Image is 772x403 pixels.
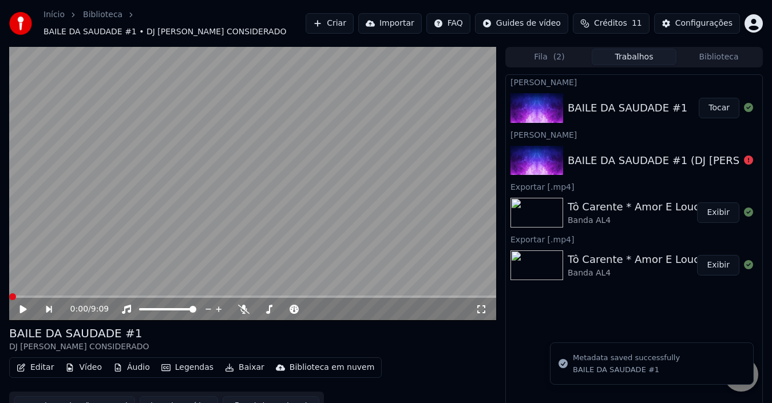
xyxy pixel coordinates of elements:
img: youka [9,12,32,35]
button: Importar [358,13,422,34]
button: Baixar [220,360,269,376]
span: 11 [632,18,642,29]
button: Guides de vídeo [475,13,568,34]
button: Legendas [157,360,218,376]
button: Editar [12,360,58,376]
button: Créditos11 [573,13,650,34]
div: BAILE DA SAUDADE #1 [573,365,680,375]
span: BAILE DA SAUDADE #1 • DJ [PERSON_NAME] CONSIDERADO [43,26,286,38]
button: Tocar [699,98,739,118]
div: BAILE DA SAUDADE #1 [568,100,687,116]
button: FAQ [426,13,470,34]
div: Exportar [.mp4] [506,232,762,246]
span: ( 2 ) [553,51,565,63]
button: Exibir [697,202,739,223]
button: Vídeo [61,360,106,376]
div: Biblioteca em nuvem [290,362,375,373]
span: Créditos [594,18,627,29]
a: Início [43,9,65,21]
span: 0:00 [70,304,88,315]
button: Biblioteca [676,49,761,65]
button: Fila [507,49,592,65]
div: Configurações [675,18,733,29]
nav: breadcrumb [43,9,306,38]
button: Criar [306,13,354,34]
div: / [70,304,98,315]
button: Exibir [697,255,739,276]
button: Áudio [109,360,155,376]
a: Biblioteca [83,9,122,21]
div: BAILE DA SAUDADE #1 [9,325,149,341]
div: DJ [PERSON_NAME] CONSIDERADO [9,341,149,353]
button: Trabalhos [592,49,676,65]
span: 9:09 [91,304,109,315]
div: [PERSON_NAME] [506,127,762,141]
button: Configurações [654,13,740,34]
div: Metadata saved successfully [573,352,680,364]
div: Exportar [.mp4] [506,179,762,193]
div: [PERSON_NAME] [506,75,762,89]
